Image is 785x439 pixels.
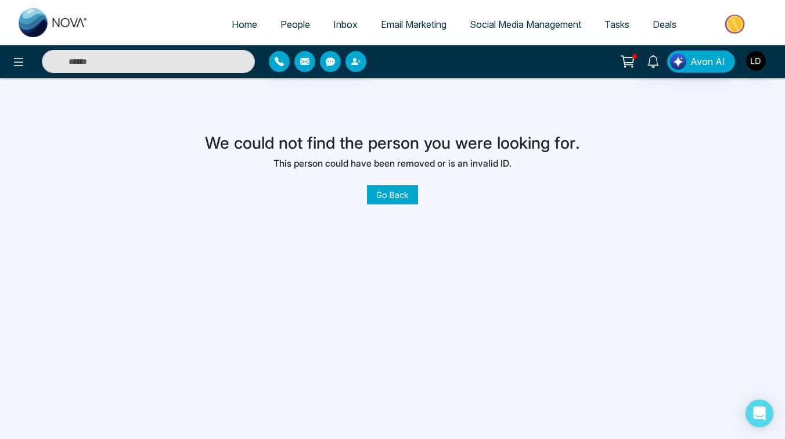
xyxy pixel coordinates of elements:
a: Deals [641,13,688,35]
span: Deals [653,19,676,30]
span: Tasks [604,19,629,30]
a: Inbox [322,13,369,35]
span: Avon AI [690,55,725,69]
button: Avon AI [667,51,735,73]
span: Home [232,19,257,30]
a: Home [220,13,269,35]
img: User Avatar [746,51,766,71]
a: Email Marketing [369,13,458,35]
img: Nova CRM Logo [19,8,88,37]
h3: We could not find the person you were looking for. [205,134,580,153]
a: People [269,13,322,35]
a: Social Media Management [458,13,593,35]
span: Inbox [333,19,358,30]
h6: This person could have been removed or is an invalid ID. [205,158,580,169]
span: Social Media Management [470,19,581,30]
span: People [280,19,310,30]
div: Open Intercom Messenger [746,400,773,427]
span: Email Marketing [381,19,446,30]
a: Go Back [367,185,418,204]
a: Tasks [593,13,641,35]
img: Market-place.gif [694,11,778,37]
img: Lead Flow [670,53,686,70]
